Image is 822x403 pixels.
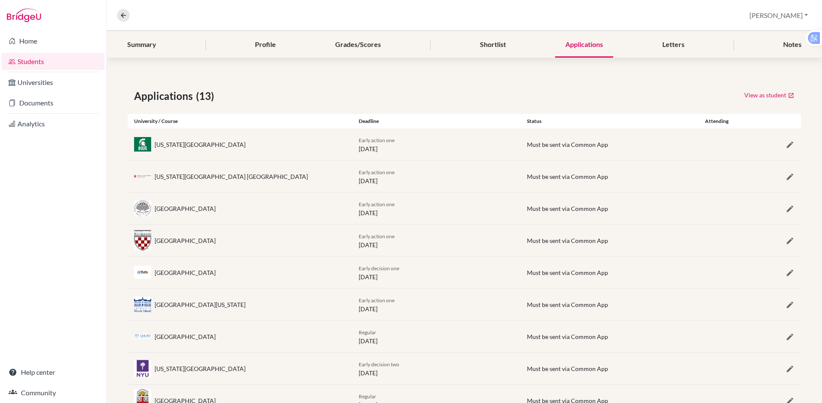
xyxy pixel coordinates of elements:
div: [GEOGRAPHIC_DATA] [155,268,216,277]
a: Students [2,53,105,70]
div: [US_STATE][GEOGRAPHIC_DATA] [155,364,246,373]
div: Shortlist [470,32,516,58]
a: View as student [744,88,795,102]
div: [US_STATE][GEOGRAPHIC_DATA] [155,140,246,149]
span: Must be sent via Common App [527,269,608,276]
div: Deadline [352,117,521,125]
span: Early decision two [359,361,399,368]
span: Must be sent via Common App [527,205,608,212]
a: Documents [2,94,105,111]
span: Early action one [359,297,395,304]
a: Universities [2,74,105,91]
img: us_case_zosd_ok_.jpeg [134,200,151,216]
span: Early action one [359,169,395,175]
img: us_uor_uzfq478p.jpeg [134,230,151,251]
div: [DATE] [352,327,521,345]
span: Must be sent via Common App [527,301,608,308]
span: Regular [359,329,376,336]
div: [GEOGRAPHIC_DATA] [155,204,216,213]
img: Bridge-U [7,9,41,22]
div: [DATE] [352,295,521,313]
span: Must be sent via Common App [527,173,608,180]
div: [GEOGRAPHIC_DATA] [155,332,216,341]
a: Help center [2,364,105,381]
span: Early action one [359,137,395,143]
span: (13) [196,88,217,104]
div: [DATE] [352,167,521,185]
span: Early action one [359,201,395,207]
div: Status [521,117,689,125]
span: Must be sent via Common App [527,365,608,372]
div: Profile [245,32,286,58]
div: [GEOGRAPHIC_DATA][US_STATE] [155,300,246,309]
div: University / Course [128,117,352,125]
button: [PERSON_NAME] [746,7,812,23]
span: Must be sent via Common App [527,141,608,148]
a: Home [2,32,105,50]
div: Summary [117,32,167,58]
span: Must be sent via Common App [527,333,608,340]
span: Early action one [359,233,395,239]
div: Notes [773,32,812,58]
div: [DATE] [352,263,521,281]
div: [US_STATE][GEOGRAPHIC_DATA] [GEOGRAPHIC_DATA] [155,172,308,181]
div: Applications [555,32,613,58]
div: [GEOGRAPHIC_DATA] [155,236,216,245]
div: [DATE] [352,359,521,377]
div: Letters [652,32,695,58]
a: Analytics [2,115,105,132]
div: [DATE] [352,135,521,153]
div: [DATE] [352,231,521,249]
a: Community [2,384,105,401]
img: us_msu_ktofmbki.jpeg [134,137,151,151]
div: Attending [689,117,745,125]
img: us_tuf_u7twck0u.jpeg [134,266,151,279]
div: Grades/Scores [325,32,391,58]
img: us_nyu_mu3e0q99.jpeg [134,360,151,377]
img: us_ind_86awefzk.jpeg [134,175,151,178]
span: Early decision one [359,265,399,272]
span: Applications [134,88,196,104]
img: us_emo_p5u5f971.jpeg [134,334,151,339]
img: us_uri_297kbn50.jpeg [134,297,151,312]
span: Regular [359,393,376,400]
div: [DATE] [352,199,521,217]
span: Must be sent via Common App [527,237,608,244]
